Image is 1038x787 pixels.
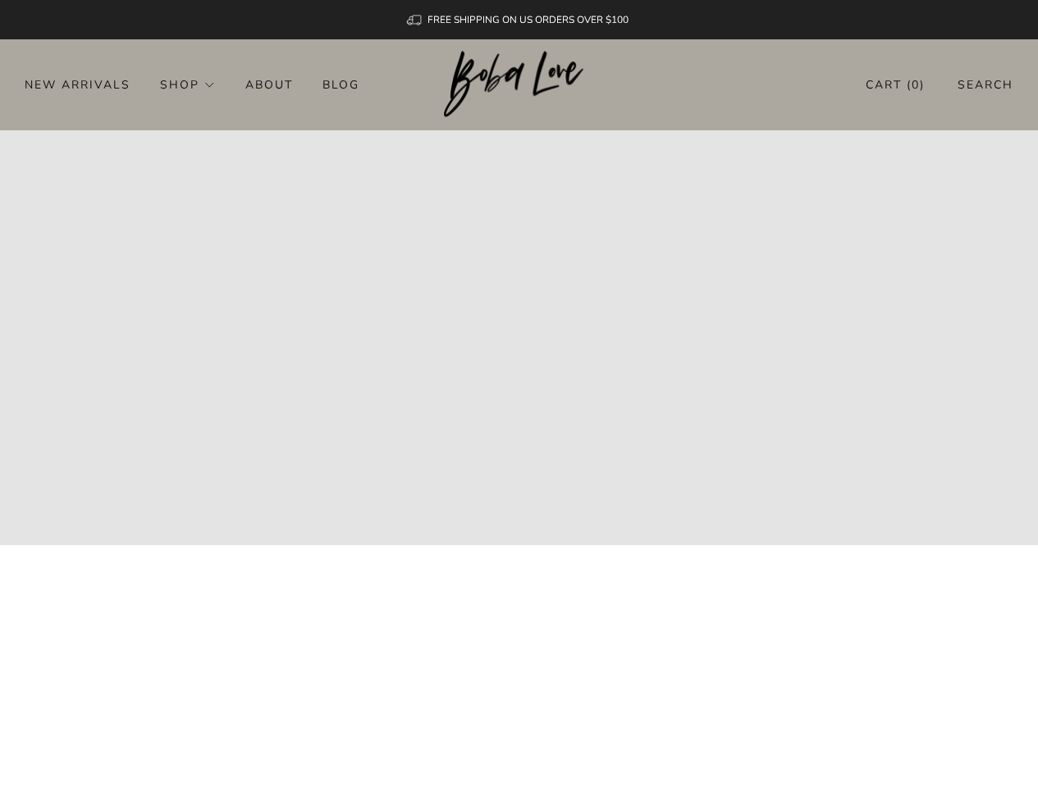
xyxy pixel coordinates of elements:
a: Shop [160,71,216,98]
a: New Arrivals [25,71,130,98]
a: Boba Love [444,51,594,119]
a: Search [958,71,1013,98]
items-count: 0 [912,77,920,93]
img: Boba Love [444,51,594,118]
a: Blog [322,71,359,98]
span: FREE SHIPPING ON US ORDERS OVER $100 [428,13,629,26]
a: Cart [866,71,925,98]
a: About [245,71,293,98]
